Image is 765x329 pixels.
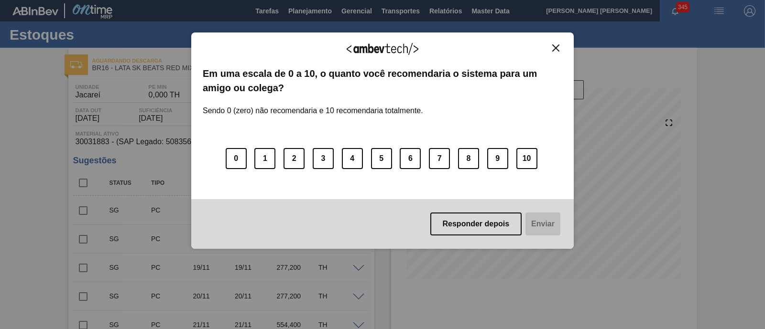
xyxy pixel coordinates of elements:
[203,66,562,96] label: Em uma escala de 0 a 10, o quanto você recomendaria o sistema para um amigo ou colega?
[203,95,423,115] label: Sendo 0 (zero) não recomendaria e 10 recomendaria totalmente.
[313,148,334,169] button: 3
[254,148,275,169] button: 1
[342,148,363,169] button: 4
[458,148,479,169] button: 8
[347,43,418,55] img: Logo Ambevtech
[552,44,559,52] img: Close
[371,148,392,169] button: 5
[226,148,247,169] button: 0
[516,148,537,169] button: 10
[400,148,421,169] button: 6
[429,148,450,169] button: 7
[430,212,522,235] button: Responder depois
[487,148,508,169] button: 9
[549,44,562,52] button: Close
[284,148,305,169] button: 2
